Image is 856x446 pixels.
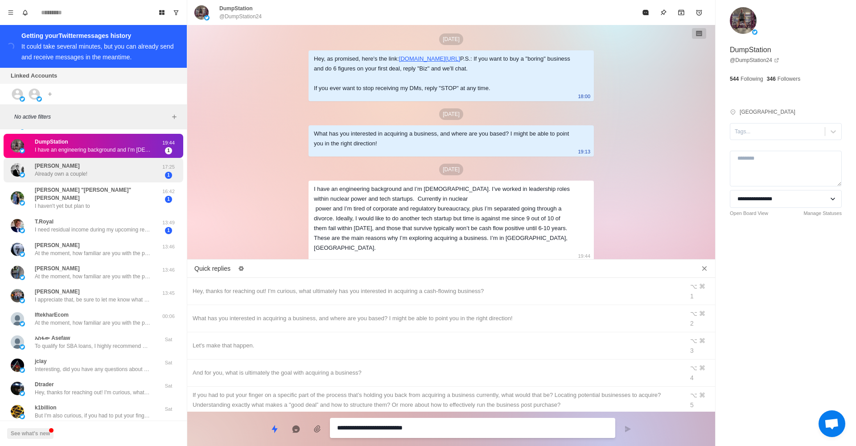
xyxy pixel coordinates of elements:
img: picture [20,172,25,178]
button: Add filters [169,111,180,122]
img: picture [11,139,24,153]
button: See what's new [7,428,53,439]
img: picture [11,312,24,326]
p: Dtrader [35,380,54,388]
a: [DOMAIN_NAME][URL] [399,55,460,62]
button: Menu [4,5,18,20]
p: No active filters [14,113,169,121]
button: Send message [619,420,637,438]
button: Board View [155,5,169,20]
img: picture [730,7,757,34]
button: Close quick replies [697,261,712,276]
span: 1 [165,227,172,234]
div: I have an engineering background and I’m [DEMOGRAPHIC_DATA]. I’ve worked in leadership roles with... [314,184,574,253]
a: Manage Statuses [803,210,842,217]
div: It could take several minutes, but you can already send and receive messages in the meantime. [21,43,174,61]
button: Mark as read [637,4,654,21]
p: [PERSON_NAME] "[PERSON_NAME]" [PERSON_NAME] [35,186,157,202]
img: picture [20,391,25,396]
div: ⌥ ⌘ 3 [690,336,710,355]
button: Edit quick replies [234,261,248,276]
p: DumpStation [35,138,68,146]
img: picture [20,200,25,206]
p: Interesting, did you have any questions about the business model? [35,365,151,373]
p: [GEOGRAPHIC_DATA] [740,108,795,116]
p: አስፋው Asefaw [35,334,70,342]
p: I haven't yet but plan to [35,202,90,210]
span: 1 [165,172,172,179]
p: [DATE] [439,164,463,175]
p: [DATE] [439,108,463,120]
p: Quick replies [194,264,230,273]
p: k1billion [35,404,57,412]
img: picture [20,148,25,153]
p: Sat [157,359,180,367]
img: picture [20,321,25,326]
p: 13:49 [157,219,180,227]
p: 00:06 [157,313,180,320]
button: Add reminder [690,4,708,21]
p: I need residual income during my upcoming retirement. I’m in the [GEOGRAPHIC_DATA], [US_STATE] area. [35,226,151,234]
span: 1 [165,147,172,154]
p: At the moment, how familiar are you with the process of buying a business? [35,249,151,257]
p: [PERSON_NAME] [35,264,80,273]
div: ⌥ ⌘ 4 [690,363,710,383]
a: Open chat [819,410,845,437]
img: picture [11,382,24,395]
div: ⌥ ⌘ 1 [690,281,710,301]
img: picture [11,266,24,279]
div: Hey, thanks for reaching out! I'm curious, what ultimately has you interested in acquiring a cash... [193,286,679,296]
img: picture [20,414,25,419]
p: 19:44 [157,139,180,147]
p: Linked Accounts [11,71,57,80]
p: 16:42 [157,188,180,195]
button: Reply with AI [287,420,305,438]
img: picture [194,5,209,20]
p: DumpStation [219,4,253,12]
p: 13:46 [157,266,180,274]
button: Notifications [18,5,32,20]
p: 13:46 [157,243,180,251]
button: Quick replies [266,420,284,438]
img: picture [37,96,42,102]
span: 1 [165,196,172,203]
p: I have an engineering background and I’m [DEMOGRAPHIC_DATA]. I’ve worked in leadership roles with... [35,146,151,154]
p: 544 [730,75,739,83]
p: Followers [778,75,800,83]
img: picture [11,219,24,232]
p: At the moment, how familiar are you with the process of buying a business? [35,273,151,281]
p: @DumpStation24 [219,12,262,21]
button: Pin [654,4,672,21]
p: [DATE] [439,33,463,45]
p: 18:00 [578,91,590,101]
button: Add account [45,89,55,99]
p: Sat [157,336,180,343]
p: 346 [767,75,776,83]
p: I appreciate that, be sure to let me know what you think! [35,296,151,304]
p: [PERSON_NAME] [35,288,80,296]
div: If you had to put your finger on a specific part of the process that’s holding you back from acqu... [193,390,679,410]
img: picture [20,344,25,350]
p: 13:45 [157,289,180,297]
p: IftekharEcom [35,311,69,319]
div: What has you interested in acquiring a business, and where are you based? I might be able to poin... [314,129,574,149]
img: picture [11,243,24,256]
div: And for you, what is ultimately the goal with acquiring a business? [193,368,679,378]
img: picture [11,405,24,418]
div: Getting your Twitter messages history [21,30,176,41]
p: 19:13 [578,147,590,157]
img: picture [11,335,24,349]
p: Already own a couple! [35,170,87,178]
img: picture [20,252,25,257]
div: Let's make that happen. [193,341,679,351]
img: picture [20,96,25,102]
img: picture [11,289,24,302]
p: Hey, thanks for reaching out! I'm curious, what ultimately has you interested in acquiring a cash... [35,388,151,396]
img: picture [20,275,25,280]
a: @DumpStation24 [730,56,779,64]
img: picture [204,15,210,21]
div: What has you interested in acquiring a business, and where are you based? I might be able to poin... [193,314,679,323]
p: DumpStation [730,45,771,55]
p: Sat [157,382,180,390]
button: Archive [672,4,690,21]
